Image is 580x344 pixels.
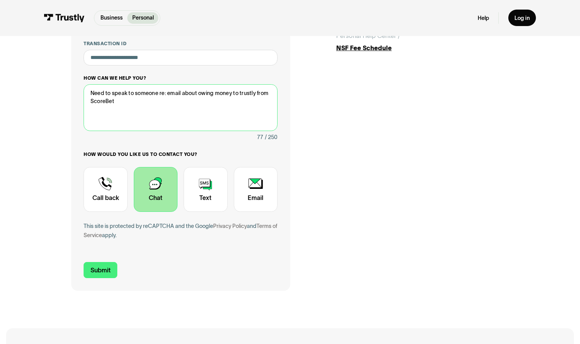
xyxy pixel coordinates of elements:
a: Log in [508,10,536,26]
label: How can we help you? [84,75,277,81]
div: NSF Fee Schedule [336,43,509,52]
a: Personal [127,12,158,24]
a: Personal Help Center /NSF Fee Schedule [336,31,509,53]
label: Transaction ID [84,41,277,47]
p: Personal [132,14,154,22]
a: Privacy Policy [213,223,247,229]
a: Business [96,12,127,24]
img: Trustly Logo [44,14,85,22]
p: Business [100,14,123,22]
div: This site is protected by reCAPTCHA and the Google and apply. [84,221,277,240]
div: 77 [257,133,263,142]
label: How would you like us to contact you? [84,151,277,157]
a: Help [478,15,489,22]
input: Submit [84,262,117,278]
div: / 250 [265,133,278,142]
div: Log in [514,15,530,22]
